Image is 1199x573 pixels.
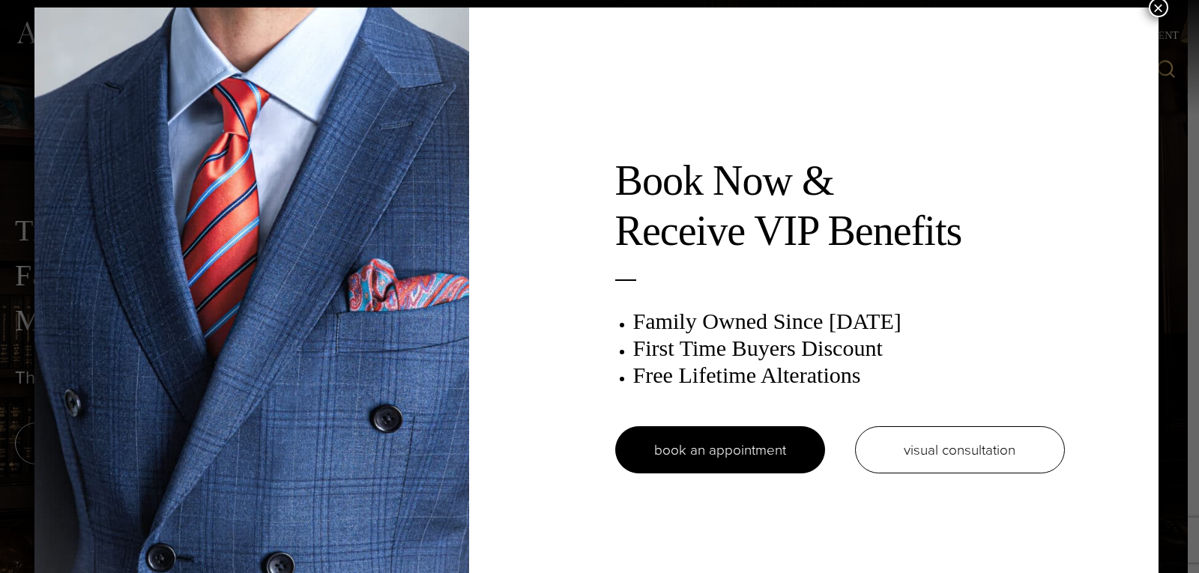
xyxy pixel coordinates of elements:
h3: Free Lifetime Alterations [633,362,1065,389]
a: visual consultation [855,426,1065,473]
a: book an appointment [615,426,825,473]
h3: Family Owned Since [DATE] [633,308,1065,335]
h3: First Time Buyers Discount [633,335,1065,362]
h2: Book Now & Receive VIP Benefits [615,156,1065,256]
